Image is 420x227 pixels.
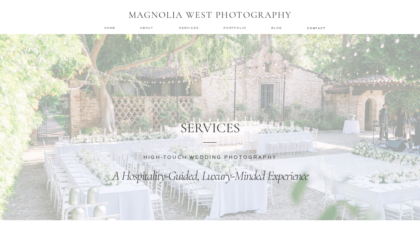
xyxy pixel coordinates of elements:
[179,26,200,30] a: services
[136,154,284,160] h3: HIGH-TOUCH WEDDING PHOTOGRAPHY
[180,120,240,135] h1: SERVICES
[271,26,283,30] a: Blog
[124,10,296,21] h1: MAGNOLIA WEST PHOTOGRAPHY
[140,26,155,30] a: about
[307,26,325,30] a: contact
[223,26,248,30] a: Portfolio
[85,167,335,185] p: A Hospitality-Guided, Luxury-Minded Experience
[104,26,116,30] a: home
